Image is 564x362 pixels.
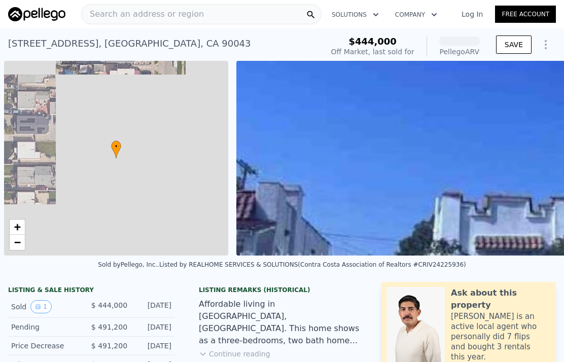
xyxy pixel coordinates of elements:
[14,236,21,248] span: −
[91,323,127,331] span: $ 491,200
[98,261,159,268] div: Sold by Pellego, Inc. .
[451,287,551,311] div: Ask about this property
[10,235,25,250] a: Zoom out
[14,221,21,233] span: +
[159,261,466,268] div: Listed by REALHOME SERVICES & SOLUTIONS (Contra Costa Association of Realtors #CRIV24225936)
[135,341,171,351] div: [DATE]
[11,341,83,351] div: Price Decrease
[199,349,270,359] button: Continue reading
[495,6,556,23] a: Free Account
[135,322,171,332] div: [DATE]
[536,34,556,55] button: Show Options
[387,6,445,24] button: Company
[91,342,127,350] span: $ 491,200
[135,300,171,313] div: [DATE]
[11,322,83,332] div: Pending
[8,37,251,51] div: [STREET_ADDRESS] , [GEOGRAPHIC_DATA] , CA 90043
[324,6,387,24] button: Solutions
[348,36,397,47] span: $444,000
[496,35,532,54] button: SAVE
[11,300,83,313] div: Sold
[449,9,495,19] a: Log In
[8,7,65,21] img: Pellego
[439,47,480,57] div: Pellego ARV
[8,286,174,296] div: LISTING & SALE HISTORY
[199,286,365,294] div: Listing Remarks (Historical)
[30,300,52,313] button: View historical data
[82,8,204,20] span: Search an address or region
[111,140,121,158] div: •
[199,298,365,347] div: Affordable living in [GEOGRAPHIC_DATA], [GEOGRAPHIC_DATA]. This home shows as a three-bedrooms, t...
[111,142,121,151] span: •
[451,311,551,362] div: [PERSON_NAME] is an active local agent who personally did 7 flips and bought 3 rentals this year.
[10,220,25,235] a: Zoom in
[91,301,127,309] span: $ 444,000
[331,47,414,57] div: Off Market, last sold for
